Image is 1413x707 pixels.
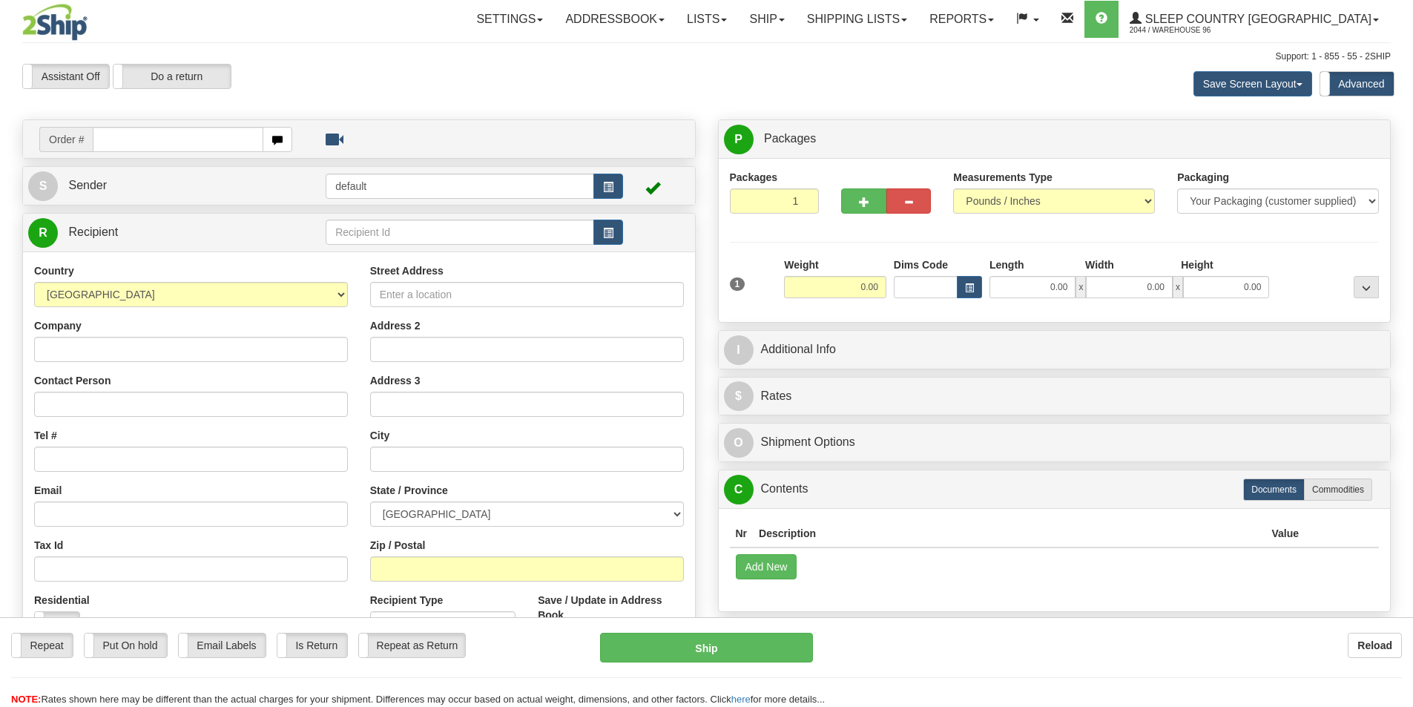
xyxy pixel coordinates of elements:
[34,593,90,608] label: Residential
[724,125,754,154] span: P
[784,257,818,272] label: Weight
[35,612,79,636] label: No
[724,124,1386,154] a: P Packages
[34,373,111,388] label: Contact Person
[370,282,684,307] input: Enter a location
[738,1,795,38] a: Ship
[34,428,57,443] label: Tel #
[724,475,754,504] span: C
[724,381,754,411] span: $
[724,335,1386,365] a: IAdditional Info
[28,171,58,201] span: S
[1354,276,1379,298] div: ...
[39,127,93,152] span: Order #
[1142,13,1371,25] span: Sleep Country [GEOGRAPHIC_DATA]
[277,634,347,657] label: Is Return
[731,694,751,705] a: here
[12,634,73,657] label: Repeat
[753,520,1265,547] th: Description
[724,474,1386,504] a: CContents
[68,226,118,238] span: Recipient
[465,1,554,38] a: Settings
[1085,257,1114,272] label: Width
[1265,520,1305,547] th: Value
[1076,276,1086,298] span: x
[113,65,231,88] label: Do a return
[1177,170,1229,185] label: Packaging
[554,1,676,38] a: Addressbook
[370,428,389,443] label: City
[370,538,426,553] label: Zip / Postal
[11,694,41,705] span: NOTE:
[1243,479,1305,501] label: Documents
[68,179,107,191] span: Sender
[28,217,293,248] a: R Recipient
[676,1,738,38] a: Lists
[953,170,1053,185] label: Measurements Type
[326,220,594,245] input: Recipient Id
[34,318,82,333] label: Company
[34,538,63,553] label: Tax Id
[1173,276,1183,298] span: x
[370,373,421,388] label: Address 3
[370,593,444,608] label: Recipient Type
[23,65,109,88] label: Assistant Off
[1119,1,1390,38] a: Sleep Country [GEOGRAPHIC_DATA] 2044 / Warehouse 96
[359,634,465,657] label: Repeat as Return
[28,218,58,248] span: R
[1320,72,1394,96] label: Advanced
[1181,257,1213,272] label: Height
[85,634,167,657] label: Put On hold
[764,132,816,145] span: Packages
[22,50,1391,63] div: Support: 1 - 855 - 55 - 2SHIP
[894,257,948,272] label: Dims Code
[1348,633,1402,658] button: Reload
[724,335,754,365] span: I
[989,257,1024,272] label: Length
[34,483,62,498] label: Email
[600,633,813,662] button: Ship
[736,554,797,579] button: Add New
[730,277,745,291] span: 1
[724,381,1386,412] a: $Rates
[730,170,778,185] label: Packages
[724,427,1386,458] a: OShipment Options
[1130,23,1241,38] span: 2044 / Warehouse 96
[179,634,266,657] label: Email Labels
[1357,639,1392,651] b: Reload
[1304,479,1372,501] label: Commodities
[918,1,1005,38] a: Reports
[34,263,74,278] label: Country
[326,174,594,199] input: Sender Id
[28,171,326,201] a: S Sender
[370,483,448,498] label: State / Province
[730,520,754,547] th: Nr
[22,4,88,41] img: logo2044.jpg
[370,318,421,333] label: Address 2
[538,593,683,622] label: Save / Update in Address Book
[370,263,444,278] label: Street Address
[724,428,754,458] span: O
[796,1,918,38] a: Shipping lists
[1193,71,1312,96] button: Save Screen Layout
